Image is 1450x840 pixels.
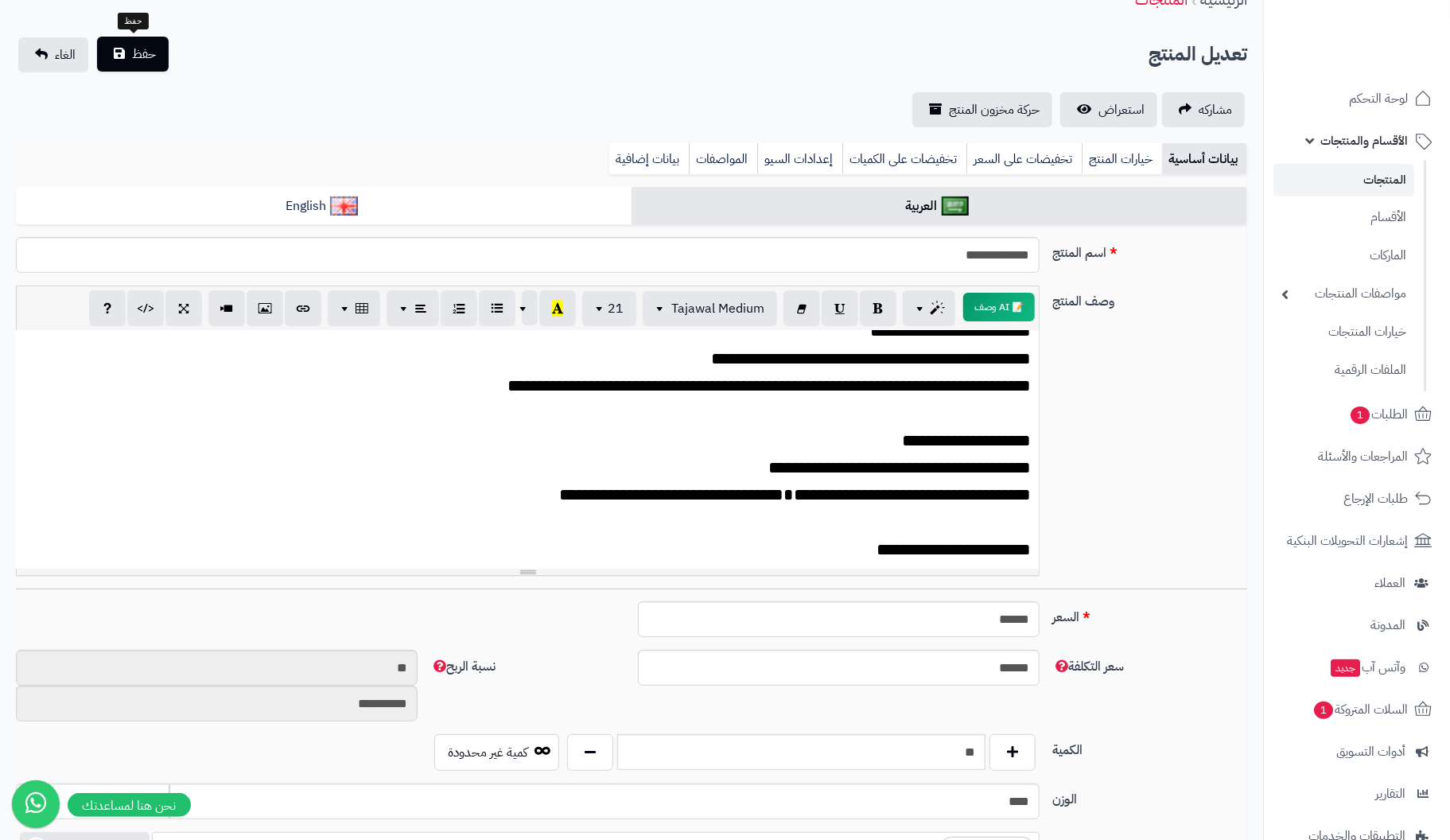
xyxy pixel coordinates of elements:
a: بيانات إضافية [609,143,689,175]
a: الملفات الرقمية [1273,353,1414,387]
span: أدوات التسويق [1336,741,1405,763]
a: الطلبات1 [1273,395,1440,434]
img: logo-2.png [1342,45,1435,78]
span: مشاركه [1199,100,1232,119]
span: استعراض [1098,100,1145,119]
a: التقارير [1273,775,1440,813]
img: English [330,196,358,216]
a: الأقسام [1273,200,1414,235]
span: جديد [1331,659,1360,677]
label: اسم المنتج [1046,237,1254,262]
a: المواصفات [689,143,757,175]
a: خيارات المنتجات [1273,315,1414,349]
span: الطلبات [1349,403,1408,426]
a: المنتجات [1273,164,1414,196]
a: أدوات التسويق [1273,733,1440,771]
span: Tajawal Medium [671,299,764,318]
span: وآتس آب [1329,656,1405,679]
span: السلات المتروكة [1312,698,1408,721]
a: حركة مخزون المنتج [912,92,1052,127]
button: حفظ [97,37,169,72]
span: 1 [1314,702,1333,719]
span: حركة مخزون المنتج [949,100,1040,119]
a: طلبات الإرجاع [1273,480,1440,518]
span: إشعارات التحويلات البنكية [1287,530,1408,552]
a: إعدادات السيو [757,143,842,175]
a: تخفيضات على الكميات [842,143,966,175]
label: وصف المنتج [1046,286,1254,311]
label: السعر [1046,601,1254,627]
span: نسبة الربح [430,657,496,676]
a: خيارات المنتج [1082,143,1162,175]
label: الكمية [1046,734,1254,760]
a: المراجعات والأسئلة [1273,437,1440,476]
a: الماركات [1273,239,1414,273]
span: سعر التكلفة [1052,657,1124,676]
a: إشعارات التحويلات البنكية [1273,522,1440,560]
a: لوحة التحكم [1273,80,1440,118]
button: 📝 AI وصف [963,293,1035,321]
span: حفظ [132,45,156,64]
h2: تعديل المنتج [1149,38,1247,71]
a: وآتس آبجديد [1273,648,1440,686]
img: العربية [942,196,970,216]
label: الوزن [1046,784,1254,809]
a: المدونة [1273,606,1440,644]
a: الغاء [18,37,88,72]
span: التقارير [1375,783,1405,805]
span: المدونة [1370,614,1405,636]
span: العملاء [1374,572,1405,594]
span: 1 [1351,406,1370,424]
a: مشاركه [1162,92,1245,127]
span: 21 [608,299,624,318]
a: English [16,187,632,226]
span: الأقسام والمنتجات [1320,130,1408,152]
a: العربية [632,187,1247,226]
a: استعراض [1060,92,1157,127]
button: 21 [582,291,636,326]
a: مواصفات المنتجات [1273,277,1414,311]
span: الغاء [55,45,76,64]
a: العملاء [1273,564,1440,602]
span: طلبات الإرجاع [1343,488,1408,510]
a: بيانات أساسية [1162,143,1247,175]
button: Tajawal Medium [643,291,777,326]
a: السلات المتروكة1 [1273,690,1440,729]
a: تخفيضات على السعر [966,143,1082,175]
span: المراجعات والأسئلة [1318,445,1408,468]
span: لوحة التحكم [1349,87,1408,110]
div: حفظ [118,13,149,30]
